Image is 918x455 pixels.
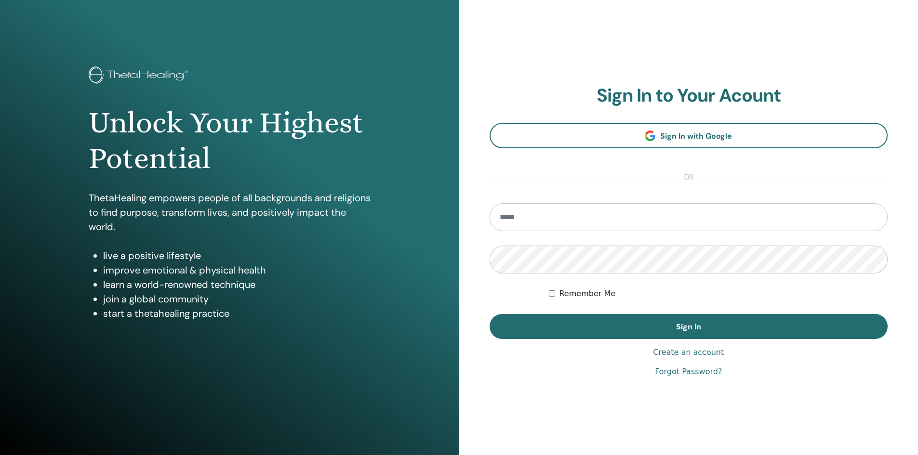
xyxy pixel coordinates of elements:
[103,248,371,263] li: live a positive lifestyle
[103,263,371,277] li: improve emotional & physical health
[103,292,371,306] li: join a global community
[660,131,732,141] span: Sign In with Google
[559,288,615,299] label: Remember Me
[490,314,888,339] button: Sign In
[490,123,888,148] a: Sign In with Google
[89,191,371,234] p: ThetaHealing empowers people of all backgrounds and religions to find purpose, transform lives, a...
[490,85,888,107] h2: Sign In to Your Acount
[103,277,371,292] li: learn a world-renowned technique
[679,171,699,183] span: or
[655,366,722,377] a: Forgot Password?
[103,306,371,321] li: start a thetahealing practice
[549,288,888,299] div: Keep me authenticated indefinitely or until I manually logout
[653,347,724,358] a: Create an account
[89,105,371,177] h1: Unlock Your Highest Potential
[676,322,701,332] span: Sign In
